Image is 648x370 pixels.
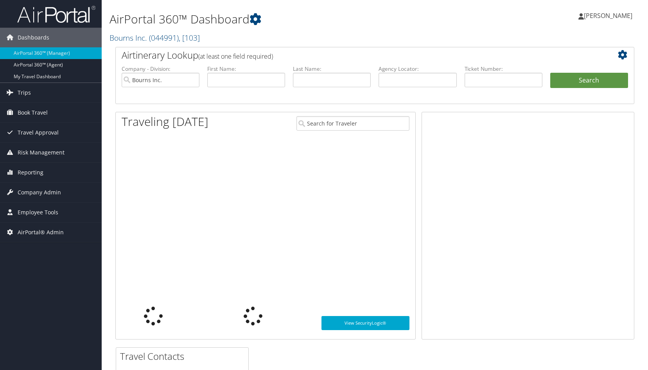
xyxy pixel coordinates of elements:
label: First Name: [207,65,285,73]
span: AirPortal® Admin [18,223,64,242]
a: Bourns Inc. [109,32,200,43]
h2: Airtinerary Lookup [122,48,585,62]
span: Company Admin [18,183,61,202]
label: Company - Division: [122,65,199,73]
h1: AirPortal 360™ Dashboard [109,11,463,27]
h1: Traveling [DATE] [122,113,208,130]
span: , [ 103 ] [179,32,200,43]
span: Book Travel [18,103,48,122]
a: [PERSON_NAME] [578,4,640,27]
button: Search [550,73,628,88]
label: Ticket Number: [465,65,542,73]
span: Risk Management [18,143,65,162]
span: [PERSON_NAME] [584,11,632,20]
label: Agency Locator: [379,65,456,73]
span: (at least one field required) [198,52,273,61]
input: Search for Traveler [296,116,409,131]
span: ( 044991 ) [149,32,179,43]
span: Employee Tools [18,203,58,222]
span: Travel Approval [18,123,59,142]
h2: Travel Contacts [120,350,248,363]
img: airportal-logo.png [17,5,95,23]
label: Last Name: [293,65,371,73]
span: Dashboards [18,28,49,47]
span: Trips [18,83,31,102]
span: Reporting [18,163,43,182]
a: View SecurityLogic® [321,316,409,330]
